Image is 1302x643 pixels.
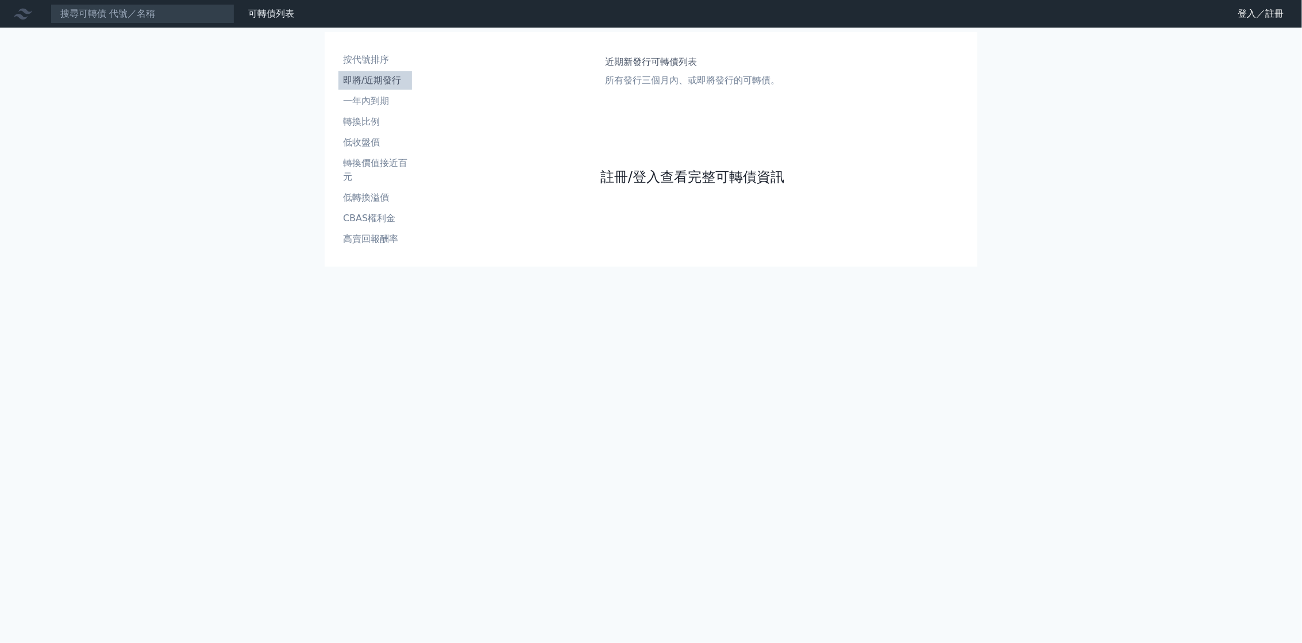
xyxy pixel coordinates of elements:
[338,230,412,248] a: 高賣回報酬率
[338,115,412,129] li: 轉換比例
[338,51,412,69] a: 按代號排序
[338,191,412,205] li: 低轉換溢價
[338,113,412,131] a: 轉換比例
[338,53,412,67] li: 按代號排序
[338,232,412,246] li: 高賣回報酬率
[338,154,412,186] a: 轉換價值接近百元
[248,8,294,19] a: 可轉債列表
[338,71,412,90] a: 即將/近期發行
[338,92,412,110] a: 一年內到期
[51,4,234,24] input: 搜尋可轉債 代號／名稱
[1228,5,1293,23] a: 登入／註冊
[338,156,412,184] li: 轉換價值接近百元
[338,209,412,228] a: CBAS權利金
[338,188,412,207] a: 低轉換溢價
[600,168,784,186] a: 註冊/登入查看完整可轉債資訊
[338,136,412,149] li: 低收盤價
[605,55,780,69] h1: 近期新發行可轉債列表
[338,133,412,152] a: 低收盤價
[338,94,412,108] li: 一年內到期
[605,74,780,87] p: 所有發行三個月內、或即將發行的可轉債。
[338,211,412,225] li: CBAS權利金
[338,74,412,87] li: 即將/近期發行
